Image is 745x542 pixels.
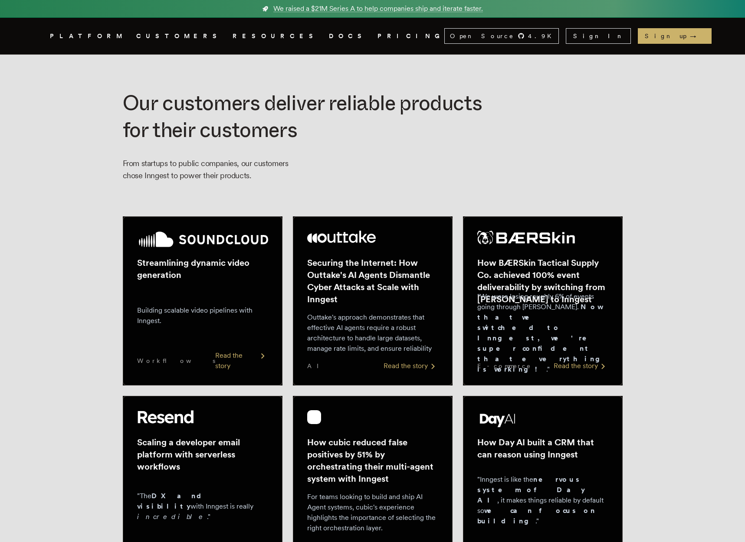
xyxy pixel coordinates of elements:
p: "The with Inngest is really ." [137,491,268,522]
h2: How cubic reduced false positives by 51% by orchestrating their multi-agent system with Inngest [307,436,438,485]
p: "Inngest is like the , it makes things reliable by default so ." [477,474,608,526]
a: DOCS [329,31,367,42]
h2: Scaling a developer email platform with serverless workflows [137,436,268,473]
a: Sign In [566,28,631,44]
span: → [690,32,705,40]
span: AI [307,362,326,370]
div: Read the story [384,361,438,371]
a: Sign up [638,28,712,44]
a: SoundCloud logoStreamlining dynamic video generationBuilding scalable video pipelines with Innges... [123,216,282,385]
span: 4.9 K [528,32,557,40]
button: PLATFORM [50,31,126,42]
img: SoundCloud [137,231,268,248]
p: Building scalable video pipelines with Inngest. [137,305,268,326]
a: PRICING [377,31,444,42]
h2: How BÆRSkin Tactical Supply Co. achieved 100% event deliverability by switching from [PERSON_NAME... [477,257,608,305]
span: We raised a $21M Series A to help companies ship and iterate faster. [273,3,483,14]
strong: DX and visibility [137,492,209,510]
img: Outtake [307,231,376,243]
h2: Streamlining dynamic video generation [137,257,268,281]
strong: we can focus on building [477,506,596,525]
span: E-commerce [477,362,531,370]
span: Open Source [450,32,514,40]
h2: Securing the Internet: How Outtake's AI Agents Dismantle Cyber Attacks at Scale with Inngest [307,257,438,305]
p: "We were losing roughly 6% of events going through [PERSON_NAME]. ." [477,291,608,375]
button: RESOURCES [233,31,318,42]
nav: Global [26,18,720,54]
p: For teams looking to build and ship AI Agent systems, cubic's experience highlights the importanc... [307,492,438,533]
img: Resend [137,410,194,424]
span: Workflows [137,356,215,365]
div: Read the story [215,350,268,371]
em: incredible [137,513,207,521]
a: Outtake logoSecuring the Internet: How Outtake's AI Agents Dismantle Cyber Attacks at Scale with ... [293,216,453,385]
h1: Our customers [123,89,484,144]
img: Day AI [477,410,518,428]
a: BÆRSkin Tactical Supply Co. logoHow BÆRSkin Tactical Supply Co. achieved 100% event deliverabilit... [463,216,623,385]
img: BÆRSkin Tactical Supply Co. [477,231,575,245]
h2: How Day AI built a CRM that can reason using Inngest [477,436,608,460]
a: CUSTOMERS [136,31,222,42]
img: cubic [307,410,321,424]
span: deliver reliable products for their customers [123,90,482,142]
p: Outtake's approach demonstrates that effective AI agents require a robust architecture to handle ... [307,312,438,354]
strong: Now that we switched to Inngest, we're super confident that everything is working! [477,303,607,373]
div: Read the story [554,361,608,371]
p: From startups to public companies, our customers chose Inngest to power their products. [123,157,289,182]
strong: nervous system of Day AI [477,475,585,504]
